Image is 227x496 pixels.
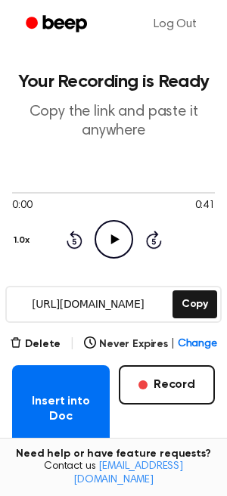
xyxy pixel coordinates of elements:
[84,336,217,352] button: Never Expires|Change
[173,290,217,318] button: Copy
[10,336,61,352] button: Delete
[12,228,35,253] button: 1.0x
[70,335,75,353] span: |
[171,336,175,352] span: |
[12,365,110,453] button: Insert into Doc
[12,73,215,91] h1: Your Recording is Ready
[15,10,101,39] a: Beep
[119,365,215,405] button: Record
[12,103,215,141] p: Copy the link and paste it anywhere
[138,6,212,42] a: Log Out
[178,336,217,352] span: Change
[12,198,32,214] span: 0:00
[9,460,218,487] span: Contact us
[195,198,215,214] span: 0:41
[73,461,183,485] a: [EMAIL_ADDRESS][DOMAIN_NAME]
